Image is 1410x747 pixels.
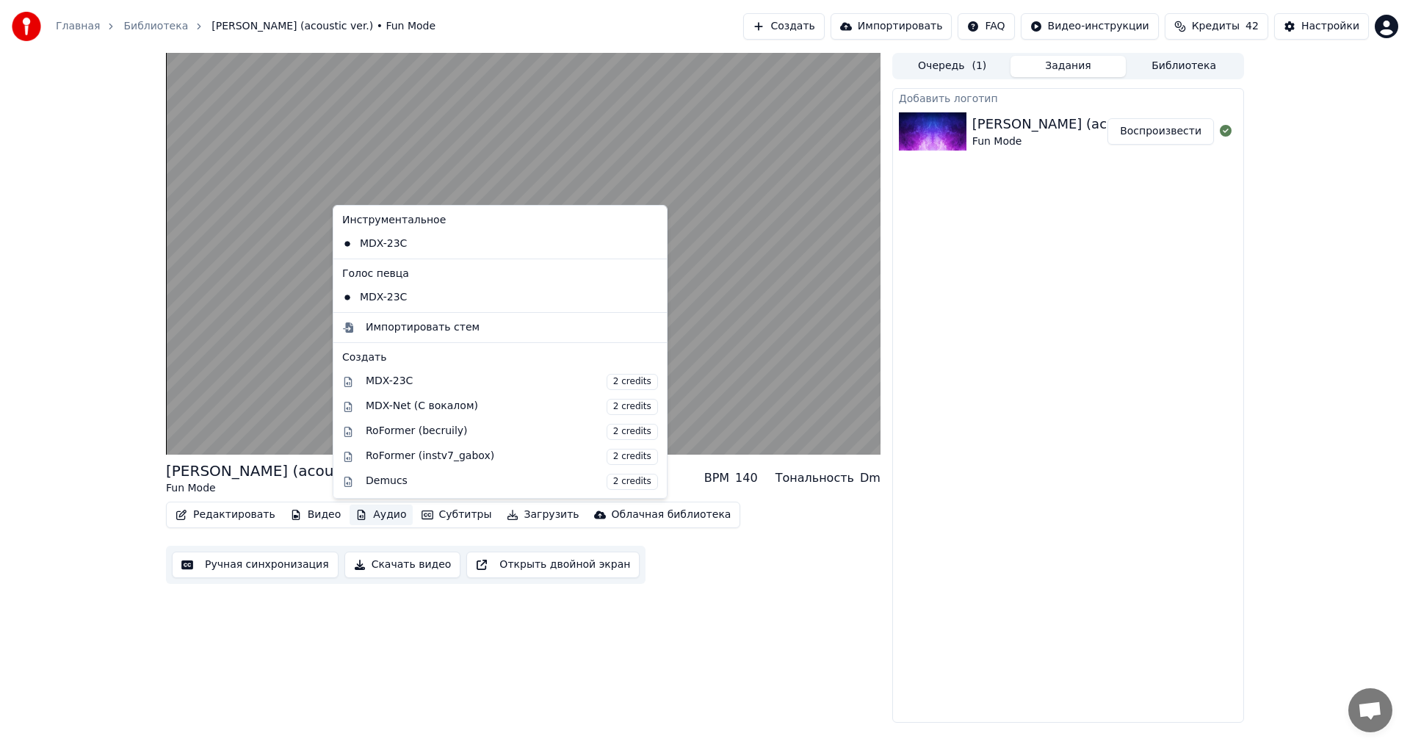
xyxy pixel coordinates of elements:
div: RoFormer (becruily) [366,424,658,440]
button: Воспроизвести [1107,118,1214,145]
div: Голос певца [336,262,664,286]
div: MDX-23C [336,232,642,256]
div: Fun Mode [972,134,1180,149]
img: youka [12,12,41,41]
span: [PERSON_NAME] (acoustic ver.) • Fun Mode [211,19,435,34]
span: 42 [1245,19,1259,34]
a: Главная [56,19,100,34]
div: 140 [735,469,758,487]
span: 2 credits [607,424,658,440]
button: Настройки [1274,13,1369,40]
div: [PERSON_NAME] (acoustic ver.) [972,114,1180,134]
div: Облачная библиотека [612,508,731,522]
div: Настройки [1301,19,1359,34]
a: Открытый чат [1348,688,1392,732]
div: Fun Mode [166,481,397,496]
div: Тональность [775,469,854,487]
div: [PERSON_NAME] (acoustic ver.) [166,461,397,481]
div: Инструментальное [336,209,664,232]
button: Видео [284,505,347,525]
button: Очередь [894,56,1010,77]
div: MDX-Net (С вокалом) [366,399,658,415]
span: 2 credits [607,449,658,465]
button: Ручная синхронизация [172,552,339,578]
span: 2 credits [607,399,658,415]
button: Видео-инструкции [1021,13,1159,40]
span: 2 credits [607,474,658,490]
button: Кредиты42 [1165,13,1268,40]
span: ( 1 ) [972,59,986,73]
button: Редактировать [170,505,281,525]
div: Demucs [366,474,658,490]
button: Импортировать [831,13,952,40]
div: MDX-23C [366,374,658,390]
span: Кредиты [1192,19,1240,34]
div: BPM [704,469,729,487]
button: Субтитры [416,505,498,525]
button: Открыть двойной экран [466,552,640,578]
div: Импортировать стем [366,320,480,335]
button: Загрузить [501,505,585,525]
nav: breadcrumb [56,19,435,34]
div: Создать [342,350,658,365]
button: Скачать видео [344,552,461,578]
button: Задания [1010,56,1127,77]
div: MDX-23C [336,286,642,309]
a: Библиотека [123,19,188,34]
button: Аудио [350,505,412,525]
div: RoFormer (instv7_gabox) [366,449,658,465]
span: 2 credits [607,374,658,390]
button: Создать [743,13,824,40]
button: Библиотека [1126,56,1242,77]
div: Добавить логотип [893,89,1243,107]
div: Dm [860,469,881,487]
button: FAQ [958,13,1014,40]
